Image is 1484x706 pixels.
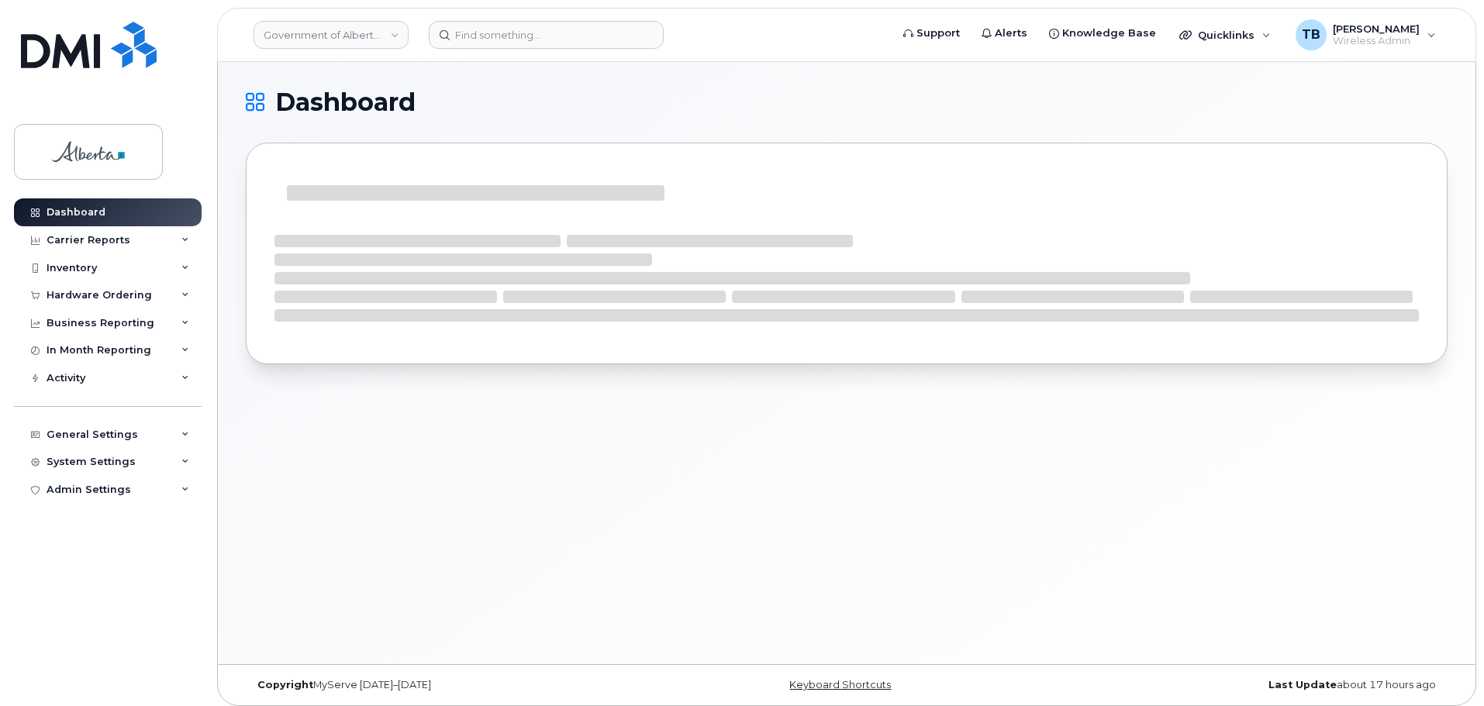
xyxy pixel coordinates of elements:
[257,679,313,691] strong: Copyright
[1047,679,1448,691] div: about 17 hours ago
[246,679,647,691] div: MyServe [DATE]–[DATE]
[789,679,891,691] a: Keyboard Shortcuts
[275,91,416,114] span: Dashboard
[1268,679,1337,691] strong: Last Update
